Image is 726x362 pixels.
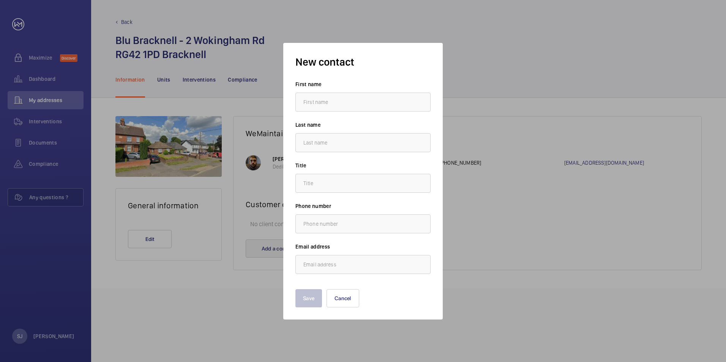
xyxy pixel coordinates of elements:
label: First name [295,80,431,88]
label: Phone number [295,202,431,210]
input: First name [295,93,431,112]
button: Cancel [327,289,359,307]
button: Save [295,289,322,307]
input: Email address [295,255,431,274]
label: Last name [295,121,431,129]
input: Title [295,174,431,193]
h3: New contact [295,55,431,69]
input: Phone number [295,214,431,233]
label: Title [295,162,431,169]
label: Email address [295,243,431,250]
input: Last name [295,133,431,152]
